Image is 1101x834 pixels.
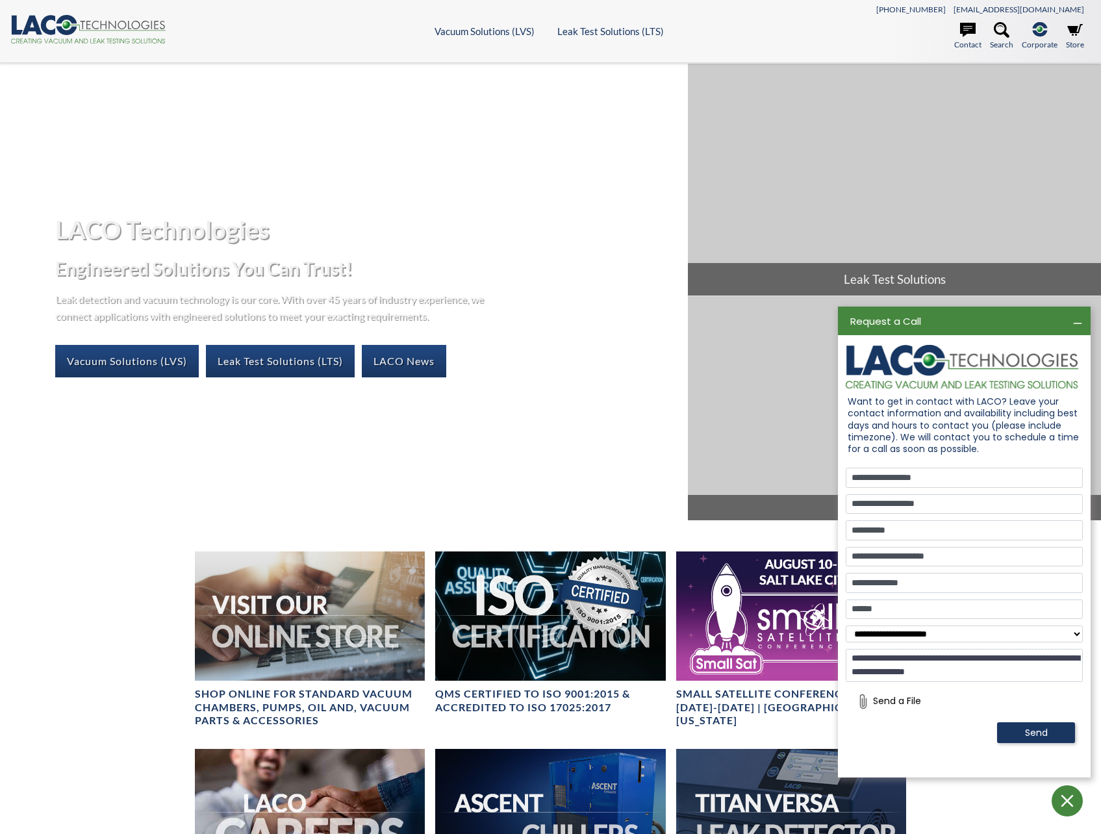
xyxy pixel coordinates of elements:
[435,551,665,714] a: ISO Certification headerQMS CERTIFIED to ISO 9001:2015 & Accredited to ISO 17025:2017
[195,687,425,727] h4: SHOP ONLINE FOR STANDARD VACUUM CHAMBERS, PUMPS, OIL AND, VACUUM PARTS & ACCESSORIES
[954,22,981,51] a: Contact
[195,551,425,728] a: Visit Our Online Store headerSHOP ONLINE FOR STANDARD VACUUM CHAMBERS, PUMPS, OIL AND, VACUUM PAR...
[55,214,678,246] h1: LACO Technologies
[55,290,490,323] p: Leak detection and vacuum technology is our core. With over 45 years of industry experience, we c...
[435,687,665,714] h4: QMS CERTIFIED to ISO 9001:2015 & Accredited to ISO 17025:2017
[435,25,535,37] a: Vacuum Solutions (LVS)
[676,687,906,727] h4: Small Satellite Conference 2025: [DATE]-[DATE] | [GEOGRAPHIC_DATA], [US_STATE]
[876,5,946,14] a: [PHONE_NUMBER]
[844,314,1065,328] div: Request a Call
[846,345,1078,388] img: logo
[676,551,906,728] a: Small Satellite Conference 2025: August 10-13 | Salt Lake City, UtahSmall Satellite Conference 20...
[990,22,1013,51] a: Search
[206,345,355,377] a: Leak Test Solutions (LTS)
[1069,313,1084,329] div: Minimize
[997,722,1075,743] button: Send
[1066,22,1084,51] a: Store
[838,392,1091,459] div: Want to get in contact with LACO? Leave your contact information and availability including best ...
[688,296,1101,528] a: Vacuum Solutions
[557,25,664,37] a: Leak Test Solutions (LTS)
[55,345,199,377] a: Vacuum Solutions (LVS)
[688,263,1101,296] span: Leak Test Solutions
[1022,38,1057,51] span: Corporate
[954,5,1084,14] a: [EMAIL_ADDRESS][DOMAIN_NAME]
[688,64,1101,296] a: Leak Test Solutions
[688,495,1101,527] span: Vacuum Solutions
[362,345,446,377] a: LACO News
[55,257,678,281] h2: Engineered Solutions You Can Trust!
